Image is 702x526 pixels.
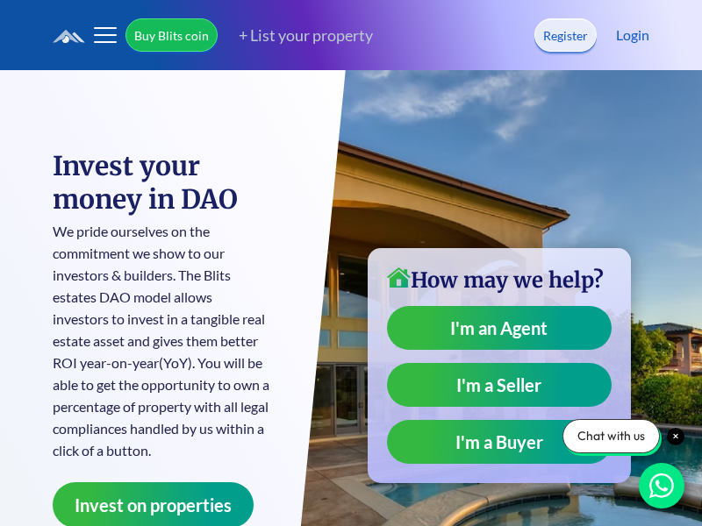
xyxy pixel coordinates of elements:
[53,29,189,44] img: logo.6a08bd47fd1234313fe35534c588d03a.svg
[616,25,649,46] a: Login
[218,24,373,47] a: + List your property
[562,419,660,453] div: Chat with us
[387,306,612,350] a: I'm an Agent
[387,267,411,288] img: home-icon
[534,18,597,52] a: Register
[53,149,270,216] h1: Invest your money in DAO
[387,267,612,294] h3: How may we help?
[387,420,612,464] a: I'm a Buyer
[92,22,118,48] button: Toggle navigation
[53,220,270,461] p: We pride ourselves on the commitment we show to our investors & builders. The Blits estates DAO m...
[125,18,218,52] a: Buy Blits coin
[387,363,612,407] a: I'm a Seller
